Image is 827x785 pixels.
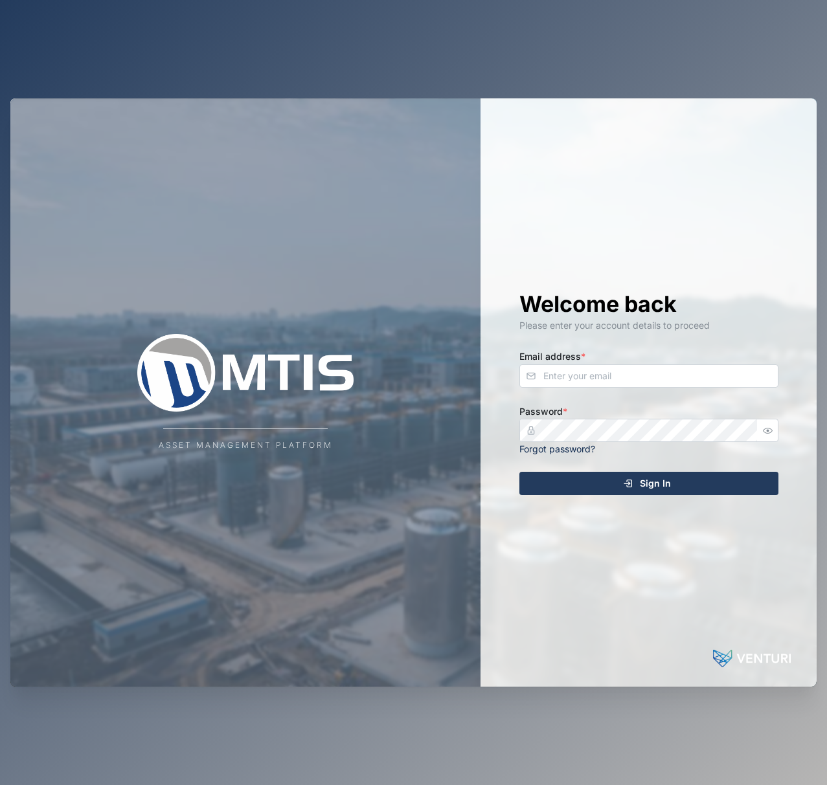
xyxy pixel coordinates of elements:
[519,472,778,495] button: Sign In
[519,443,595,454] a: Forgot password?
[519,404,567,419] label: Password
[519,364,778,388] input: Enter your email
[159,439,333,452] div: Asset Management Platform
[519,290,778,318] h1: Welcome back
[713,645,791,671] img: Powered by: Venturi
[640,472,671,494] span: Sign In
[519,318,778,333] div: Please enter your account details to proceed
[519,349,585,364] label: Email address
[116,334,375,412] img: Company Logo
